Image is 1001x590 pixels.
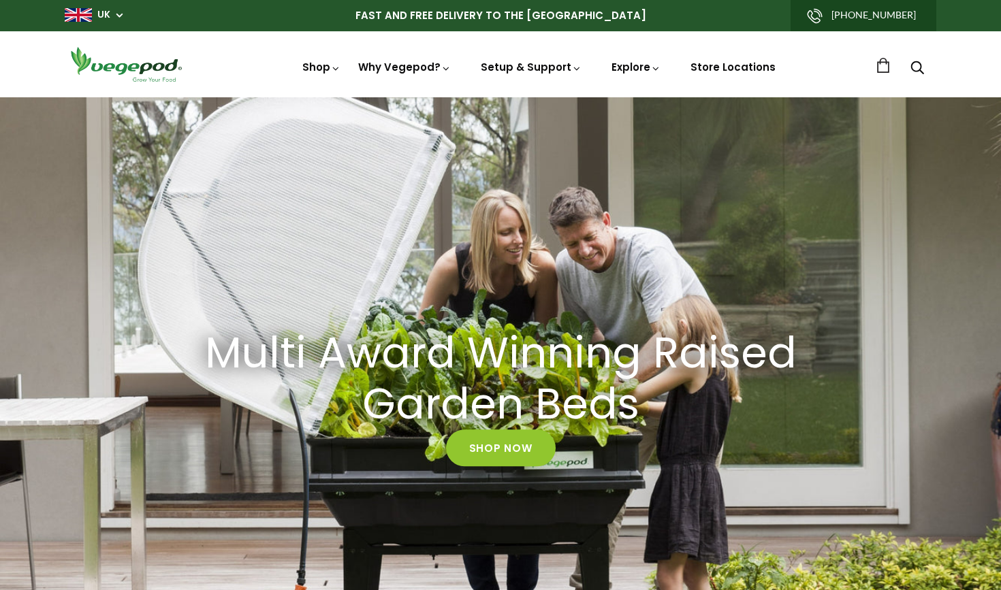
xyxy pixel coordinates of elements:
a: Explore [611,60,661,74]
a: Multi Award Winning Raised Garden Beds [177,328,824,430]
a: Setup & Support [481,60,582,74]
a: UK [97,8,110,22]
a: Shop Now [446,430,556,467]
img: gb_large.png [65,8,92,22]
a: Shop [302,60,340,74]
img: Vegepod [65,45,187,84]
a: Search [910,62,924,76]
a: Why Vegepod? [358,60,451,74]
h2: Multi Award Winning Raised Garden Beds [194,328,807,430]
a: Store Locations [690,60,776,74]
